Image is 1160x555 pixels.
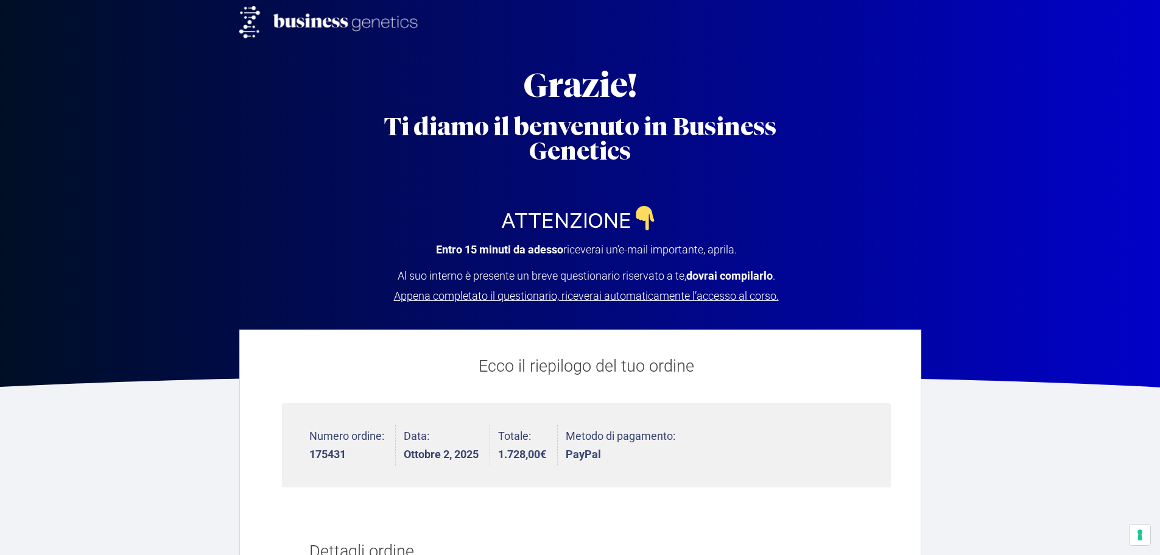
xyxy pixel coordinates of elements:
li: Numero ordine: [309,425,396,466]
strong: Entro 15 minuti da adesso [436,243,563,256]
span: Appena completato il questionario, riceverai automaticamente l’accesso al corso. [394,289,779,302]
p: Ecco il riepilogo del tuo ordine [282,354,891,379]
bdi: 1.728,00 [498,448,546,461]
h2: Ti diamo il benvenuto in Business Genetics [361,115,800,163]
strong: dovrai compilarlo [686,269,773,282]
li: Totale: [498,425,558,466]
p: riceverai un’e-mail importante, aprila. [392,245,781,255]
h2: Grazie! [361,69,800,102]
p: Al suo interno è presente un breve questionario riservato a te, . [392,271,781,301]
li: Metodo di pagamento: [566,425,675,466]
li: Data: [404,425,490,466]
strong: PayPal [566,449,675,460]
img: 👇 [633,206,658,230]
strong: 175431 [309,449,384,460]
button: Le tue preferenze relative al consenso per le tecnologie di tracciamento [1130,525,1150,545]
span: € [540,448,546,461]
strong: Ottobre 2, 2025 [404,449,479,460]
h2: ATTENZIONE [361,206,800,234]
